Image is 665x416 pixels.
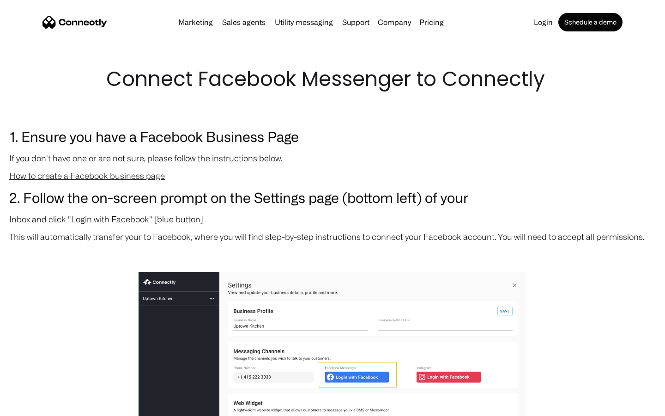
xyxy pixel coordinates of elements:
a: Support [339,18,373,26]
a: Sales agents [218,18,269,26]
aside: Language selected: English [9,400,55,413]
div: Company [378,16,411,29]
a: Schedule a demo [558,13,623,31]
h3: 1. Ensure you have a Facebook Business Page [9,126,656,147]
h3: 2. Follow the on-screen prompt on the Settings page (bottom left) of your [9,187,656,208]
p: If you don't have one or are not sure, please follow the instructions below. [9,152,656,165]
a: Marketing [175,18,217,26]
p: This will automatically transfer your to Facebook, where you will find step-by-step instructions ... [9,230,656,243]
a: Utility messaging [271,18,337,26]
p: ‍ [9,248,656,261]
h1: Connect Facebook Messenger to Connectly [106,65,559,93]
ul: Language list [18,400,55,413]
a: Pricing [416,18,447,26]
a: Login [530,18,556,26]
a: How to create a Facebook business page [9,171,165,180]
p: Inbox and click "Login with Facebook" [blue button] [9,213,656,226]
